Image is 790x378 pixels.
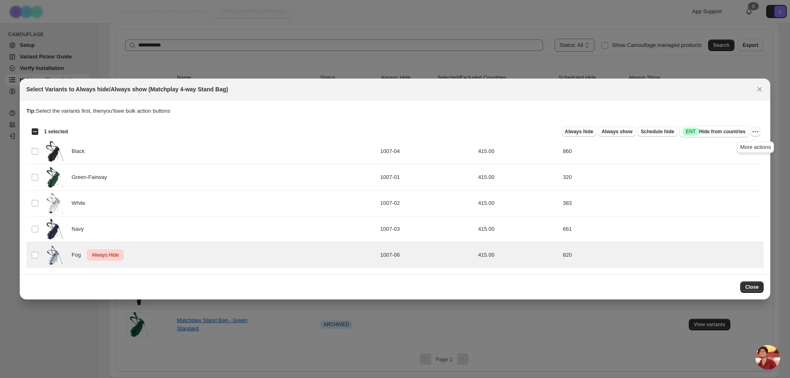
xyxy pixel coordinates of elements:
[754,83,765,95] button: Close
[745,284,759,290] span: Close
[683,128,746,136] span: Hide from countries
[44,219,65,239] img: 1007-03-Matchplay-Navy-Main.webp
[44,245,65,265] img: 1007-06-Matchplay-Fog-Main.webp
[378,165,476,190] td: 1007-01
[378,190,476,216] td: 1007-02
[72,173,112,181] span: Green-Fairway
[560,190,764,216] td: 383
[26,107,764,115] p: Select the variants first, then you'll see bulk action buttons
[72,225,88,233] span: Navy
[476,242,560,268] td: 415.00
[378,216,476,242] td: 1007-03
[44,193,65,213] img: 1007-02-Matchplay-White-Main.webp
[560,139,764,165] td: 860
[378,242,476,268] td: 1007-06
[90,250,121,260] span: Always Hide
[755,345,780,370] a: Open chat
[476,165,560,190] td: 415.00
[44,141,65,162] img: 1007-04-Matchplay-Black-MainView.webp
[562,127,597,137] button: Always hide
[476,190,560,216] td: 415.00
[565,128,593,135] span: Always hide
[602,128,632,135] span: Always show
[378,139,476,165] td: 1007-04
[686,128,696,135] span: ENT
[679,126,749,137] button: SuccessENTHide from countries
[72,147,89,155] span: Black
[560,242,764,268] td: 820
[72,251,85,259] span: Fog
[26,85,228,93] h2: Select Variants to Always hide/Always show (Matchplay 4-way Stand Bag)
[44,128,68,135] span: 1 selected
[598,127,636,137] button: Always show
[560,165,764,190] td: 320
[750,127,760,137] button: More actions
[641,128,674,135] span: Schedule hide
[476,139,560,165] td: 415.00
[72,199,90,207] span: White
[560,216,764,242] td: 661
[44,167,65,188] img: 1007-01-Matchplay-GreenJacket-Fairway-Main.webp
[26,108,36,114] strong: Tip:
[476,216,560,242] td: 415.00
[637,127,677,137] button: Schedule hide
[740,281,764,293] button: Close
